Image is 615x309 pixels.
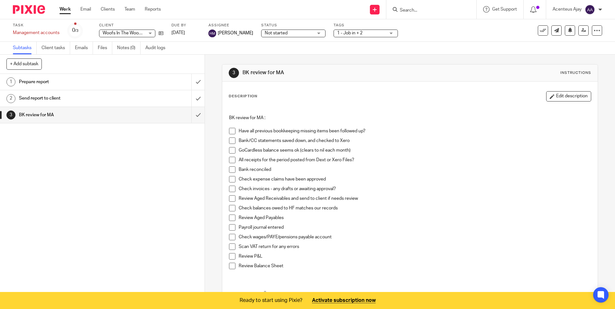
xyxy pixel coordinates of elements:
div: 0 [72,27,78,34]
label: Task [13,23,60,28]
div: 3 [229,68,239,78]
div: 3 [6,110,15,119]
input: Search [399,8,457,13]
label: Tags [334,23,398,28]
p: Review P&L [239,253,591,260]
div: Management accounts [13,30,60,36]
label: Assignee [208,23,253,28]
p: Payroll journal entered [239,224,591,231]
p: Review Balance Sheet [239,263,591,269]
h1: Prepare report [19,77,130,87]
p: Check expense claims have been approved [239,176,591,182]
label: Client [99,23,163,28]
a: Clients [101,6,115,13]
a: Emails [75,42,93,54]
a: Subtasks [13,42,37,54]
p: Check invoices - any drafts or awaiting approval? [239,186,591,192]
a: Team [124,6,135,13]
p: Bank reconciled [239,166,591,173]
h1: Send report to client [19,93,130,103]
span: Get Support [492,7,517,12]
span: [DATE] [171,31,185,35]
label: Status [261,23,326,28]
span: [PERSON_NAME] [218,30,253,36]
p: Check wages/PAYE/pensions payable account [239,234,591,240]
p: Review Aged Payables [239,215,591,221]
h1: BK review for MA [243,69,424,76]
p: All receipts for the period posted from Dext or Xero Files? [239,157,591,163]
p: Description [229,94,257,99]
img: Pixie [13,5,45,14]
a: Email [80,6,91,13]
p: Bank/CC statements saved down, and checked to Xero [239,137,591,144]
p: Have all previous bookkeeping missing items been followed up? [239,128,591,134]
span: 1 - Job in + 2 [337,31,363,35]
div: Instructions [560,70,591,75]
div: 1 [6,77,15,86]
button: Edit description [546,91,591,102]
a: Notes (0) [117,42,141,54]
p: Scan VAT return for any errors [239,243,591,250]
a: Client tasks [41,42,70,54]
div: 2 [6,94,15,103]
small: /3 [75,29,78,32]
button: + Add subtask [6,58,42,69]
p: Acenteus Ajay [553,6,582,13]
p: Review Aged Receivables and send to client if needs review [239,195,591,202]
h1: BK review for MA [19,110,130,120]
span: Not started [265,31,288,35]
a: Work [60,6,71,13]
p: GoCardless balance seems ok (clears to nil each month) [239,147,591,154]
a: Files [98,42,112,54]
label: Due by [171,23,200,28]
p: BK review for MA : [229,115,591,121]
a: Reports [145,6,161,13]
p: Check balances owed to HF matches our records [239,205,591,211]
img: svg%3E [208,30,216,37]
a: Audit logs [145,42,170,54]
img: svg%3E [585,4,595,15]
span: Woofs In The Wood London Ltd [103,31,165,35]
